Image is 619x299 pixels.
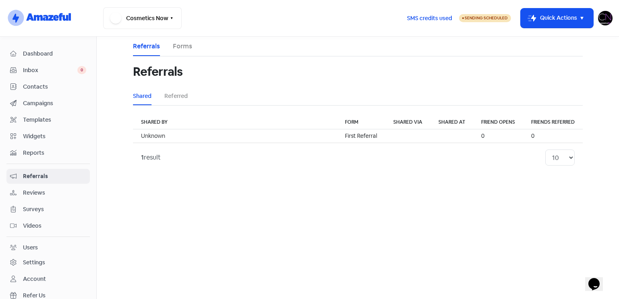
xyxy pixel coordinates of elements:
[141,153,161,162] div: result
[400,13,459,22] a: SMS credits used
[585,267,611,291] iframe: chat widget
[103,7,182,29] button: Cosmetics Now
[23,83,86,91] span: Contacts
[407,14,452,23] span: SMS credits used
[23,275,46,283] div: Account
[23,222,86,230] span: Videos
[430,115,473,129] th: Shared at
[23,116,86,124] span: Templates
[459,13,511,23] a: Sending Scheduled
[133,42,160,51] a: Referrals
[465,15,508,21] span: Sending Scheduled
[6,255,90,270] a: Settings
[23,66,77,75] span: Inbox
[23,99,86,108] span: Campaigns
[6,129,90,144] a: Widgets
[23,243,38,252] div: Users
[23,258,45,267] div: Settings
[6,46,90,61] a: Dashboard
[133,115,337,129] th: Shared by
[6,272,90,287] a: Account
[6,79,90,94] a: Contacts
[6,63,90,78] a: Inbox 0
[337,115,385,129] th: Form
[6,169,90,184] a: Referrals
[473,129,523,143] td: 0
[598,11,613,25] img: User
[23,172,86,181] span: Referrals
[6,185,90,200] a: Reviews
[523,115,583,129] th: Friends referred
[164,92,188,100] a: Referred
[23,132,86,141] span: Widgets
[133,92,152,100] a: Shared
[473,115,523,129] th: Friend opens
[133,129,337,143] td: Unknown
[133,59,183,85] h1: Referrals
[385,115,430,129] th: Shared via
[77,66,86,74] span: 0
[6,96,90,111] a: Campaigns
[6,202,90,217] a: Surveys
[6,112,90,127] a: Templates
[523,129,583,143] td: 0
[23,189,86,197] span: Reviews
[337,129,385,143] td: First Referral
[521,8,593,28] button: Quick Actions
[6,240,90,255] a: Users
[141,153,144,162] strong: 1
[173,42,192,51] a: Forms
[23,149,86,157] span: Reports
[6,218,90,233] a: Videos
[23,50,86,58] span: Dashboard
[6,145,90,160] a: Reports
[23,205,86,214] span: Surveys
